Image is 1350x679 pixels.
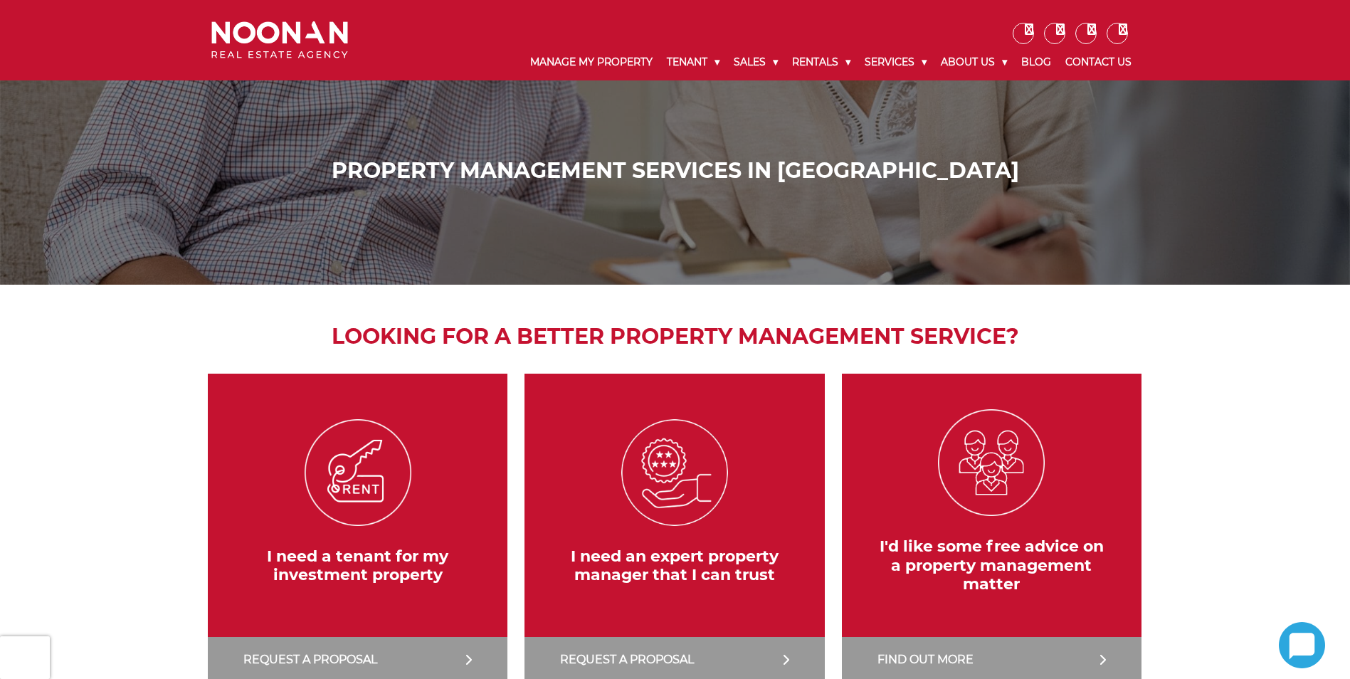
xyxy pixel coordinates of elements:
[1014,44,1058,80] a: Blog
[934,44,1014,80] a: About Us
[1058,44,1139,80] a: Contact Us
[660,44,727,80] a: Tenant
[727,44,785,80] a: Sales
[858,44,934,80] a: Services
[201,320,1149,352] h2: Looking for a better property management service?
[523,44,660,80] a: Manage My Property
[215,158,1135,184] h1: Property Management Services in [GEOGRAPHIC_DATA]
[211,21,348,59] img: Noonan Real Estate Agency
[785,44,858,80] a: Rentals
